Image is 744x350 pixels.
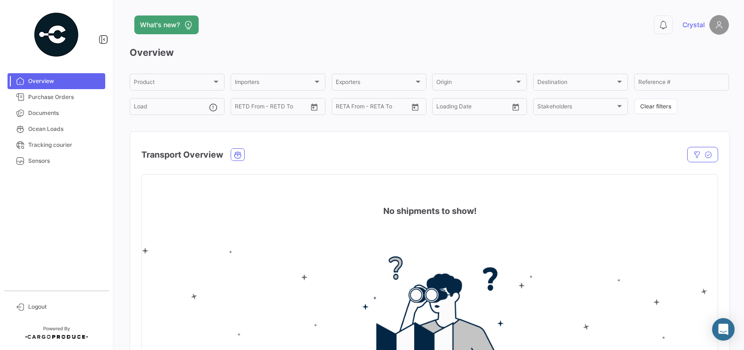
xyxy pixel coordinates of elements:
button: Open calendar [509,100,523,114]
button: Ocean [231,149,244,160]
input: From [336,105,349,111]
a: Ocean Loads [8,121,105,137]
span: Importers [235,80,313,87]
span: Ocean Loads [28,125,101,133]
a: Tracking courier [8,137,105,153]
span: What's new? [140,20,180,30]
input: From [436,105,449,111]
div: Abrir Intercom Messenger [712,318,735,341]
span: Product [134,80,212,87]
span: Documents [28,109,101,117]
span: Tracking courier [28,141,101,149]
input: To [255,105,289,111]
span: Logout [28,303,101,311]
a: Overview [8,73,105,89]
a: Purchase Orders [8,89,105,105]
span: Purchase Orders [28,93,101,101]
span: Sensors [28,157,101,165]
span: Stakeholders [537,105,615,111]
a: Documents [8,105,105,121]
span: Origin [436,80,514,87]
button: Open calendar [307,100,321,114]
button: What's new? [134,15,199,34]
input: From [235,105,248,111]
input: To [356,105,390,111]
span: Overview [28,77,101,85]
a: Sensors [8,153,105,169]
input: To [456,105,490,111]
span: Destination [537,80,615,87]
h3: Overview [130,46,729,59]
button: Clear filters [634,99,677,114]
h4: No shipments to show! [383,205,477,218]
button: Open calendar [408,100,422,114]
img: powered-by.png [33,11,80,58]
span: Crystal [682,20,705,30]
span: Exporters [336,80,414,87]
img: placeholder-user.png [709,15,729,35]
h4: Transport Overview [141,148,223,161]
